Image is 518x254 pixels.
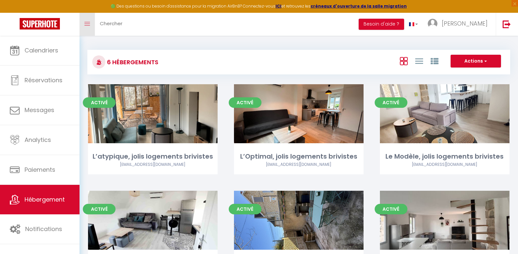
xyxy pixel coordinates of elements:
[234,162,364,168] div: Airbnb
[83,97,116,108] span: Activé
[25,76,63,84] span: Réservations
[105,55,158,69] h3: 6 Hébergements
[451,55,501,68] button: Actions
[428,19,438,29] img: ...
[25,166,55,174] span: Paiements
[95,13,127,36] a: Chercher
[25,106,54,114] span: Messages
[311,3,407,9] a: créneaux d'ouverture de la salle migration
[229,97,261,108] span: Activé
[359,19,404,30] button: Besoin d'aide ?
[375,204,407,214] span: Activé
[415,55,423,66] a: Vue en Liste
[20,18,60,29] img: Super Booking
[442,19,488,28] span: [PERSON_NAME]
[88,162,218,168] div: Airbnb
[83,204,116,214] span: Activé
[25,136,51,144] span: Analytics
[100,20,122,27] span: Chercher
[375,97,407,108] span: Activé
[88,151,218,162] div: L’atypique, jolis logements brivistes
[431,55,438,66] a: Vue par Groupe
[400,55,408,66] a: Vue en Box
[380,151,509,162] div: Le Modèle, jolis logements brivistes
[380,162,509,168] div: Airbnb
[423,13,496,36] a: ... [PERSON_NAME]
[25,225,62,233] span: Notifications
[25,195,65,204] span: Hébergement
[5,3,25,22] button: Ouvrir le widget de chat LiveChat
[25,46,58,54] span: Calendriers
[276,3,281,9] a: ICI
[503,20,511,28] img: logout
[229,204,261,214] span: Activé
[234,151,364,162] div: L’Optimal, jolis logements brivistes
